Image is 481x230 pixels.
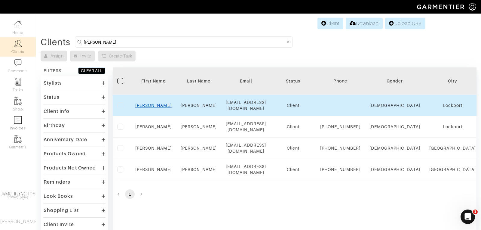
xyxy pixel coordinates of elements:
div: Client Info [44,108,70,114]
a: Download [346,18,383,29]
input: Search by name, email, phone, city, or state [84,38,285,46]
div: Email [226,78,266,84]
div: Lockport [429,102,476,108]
img: garmentier-logo-header-white-b43fb05a5012e4ada735d5af1a66efaba907eab6374d6393d1fbf88cb4ef424d.png [414,2,469,12]
a: Upload CSV [385,18,425,29]
div: Shopping List [44,207,79,213]
a: [PERSON_NAME] [135,103,172,108]
div: [DEMOGRAPHIC_DATA] [369,124,420,130]
div: Lockport [429,124,476,130]
img: orders-icon-0abe47150d42831381b5fb84f609e132dff9fe21cb692f30cb5eec754e2cba89.png [14,116,22,124]
a: [PERSON_NAME] [135,167,172,172]
div: Phone [320,78,360,84]
div: Clients [41,39,70,45]
a: [PERSON_NAME] [181,167,217,172]
div: [GEOGRAPHIC_DATA] [429,145,476,151]
div: Stylists [44,80,62,86]
div: Client [275,145,311,151]
div: Client [275,102,311,108]
div: [GEOGRAPHIC_DATA] [429,166,476,172]
img: garments-icon-b7da505a4dc4fd61783c78ac3ca0ef83fa9d6f193b1c9dc38574b1d14d53ca28.png [14,97,22,105]
div: [DEMOGRAPHIC_DATA] [369,166,420,172]
a: Client [317,18,343,29]
div: Reminders [44,179,70,185]
a: [PERSON_NAME] [135,146,172,151]
nav: pagination navigation [113,189,476,199]
button: page 1 [125,189,135,199]
iframe: Intercom live chat [461,210,475,224]
th: Toggle SortBy [176,67,222,95]
div: Client [275,166,311,172]
div: First Name [135,78,172,84]
div: Products Owned [44,151,86,157]
div: Look Books [44,193,73,199]
div: [PHONE_NUMBER] [320,166,360,172]
div: [DEMOGRAPHIC_DATA] [369,102,420,108]
div: Status [44,94,60,100]
div: [EMAIL_ADDRESS][DOMAIN_NAME] [226,99,266,111]
a: [PERSON_NAME] [181,146,217,151]
div: [DEMOGRAPHIC_DATA] [369,145,420,151]
div: City [429,78,476,84]
img: garments-icon-b7da505a4dc4fd61783c78ac3ca0ef83fa9d6f193b1c9dc38574b1d14d53ca28.png [14,135,22,143]
div: Last Name [181,78,217,84]
span: 1 [473,210,478,214]
th: Toggle SortBy [365,67,425,95]
div: [PHONE_NUMBER] [320,145,360,151]
div: Client Invite [44,222,74,228]
div: Products Not Owned [44,165,96,171]
img: dashboard-icon-dbcd8f5a0b271acd01030246c82b418ddd0df26cd7fceb0bd07c9910d44c42f6.png [14,21,22,28]
a: [PERSON_NAME] [181,124,217,129]
div: Status [275,78,311,84]
div: Birthday [44,123,65,129]
button: CLEAR ALL [78,67,105,74]
div: [EMAIL_ADDRESS][DOMAIN_NAME] [226,121,266,133]
a: [PERSON_NAME] [181,103,217,108]
div: Gender [369,78,420,84]
th: Toggle SortBy [131,67,176,95]
div: [EMAIL_ADDRESS][DOMAIN_NAME] [226,163,266,176]
div: [PHONE_NUMBER] [320,124,360,130]
img: clients-icon-6bae9207a08558b7cb47a8932f037763ab4055f8c8b6bfacd5dc20c3e0201464.png [14,40,22,47]
div: Anniversary Date [44,137,87,143]
a: [PERSON_NAME] [135,124,172,129]
img: reminder-icon-8004d30b9f0a5d33ae49ab947aed9ed385cf756f9e5892f1edd6e32f2345188e.png [14,78,22,85]
img: comment-icon-a0a6a9ef722e966f86d9cbdc48e553b5cf19dbc54f86b18d962a5391bc8f6eb6.png [14,59,22,67]
div: [EMAIL_ADDRESS][DOMAIN_NAME] [226,142,266,154]
img: gear-icon-white-bd11855cb880d31180b6d7d6211b90ccbf57a29d726f0c71d8c61bd08dd39cc2.png [469,3,476,11]
div: FILTERS [44,68,61,74]
th: Toggle SortBy [271,67,316,95]
div: Client [275,124,311,130]
div: CLEAR ALL [81,68,103,74]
